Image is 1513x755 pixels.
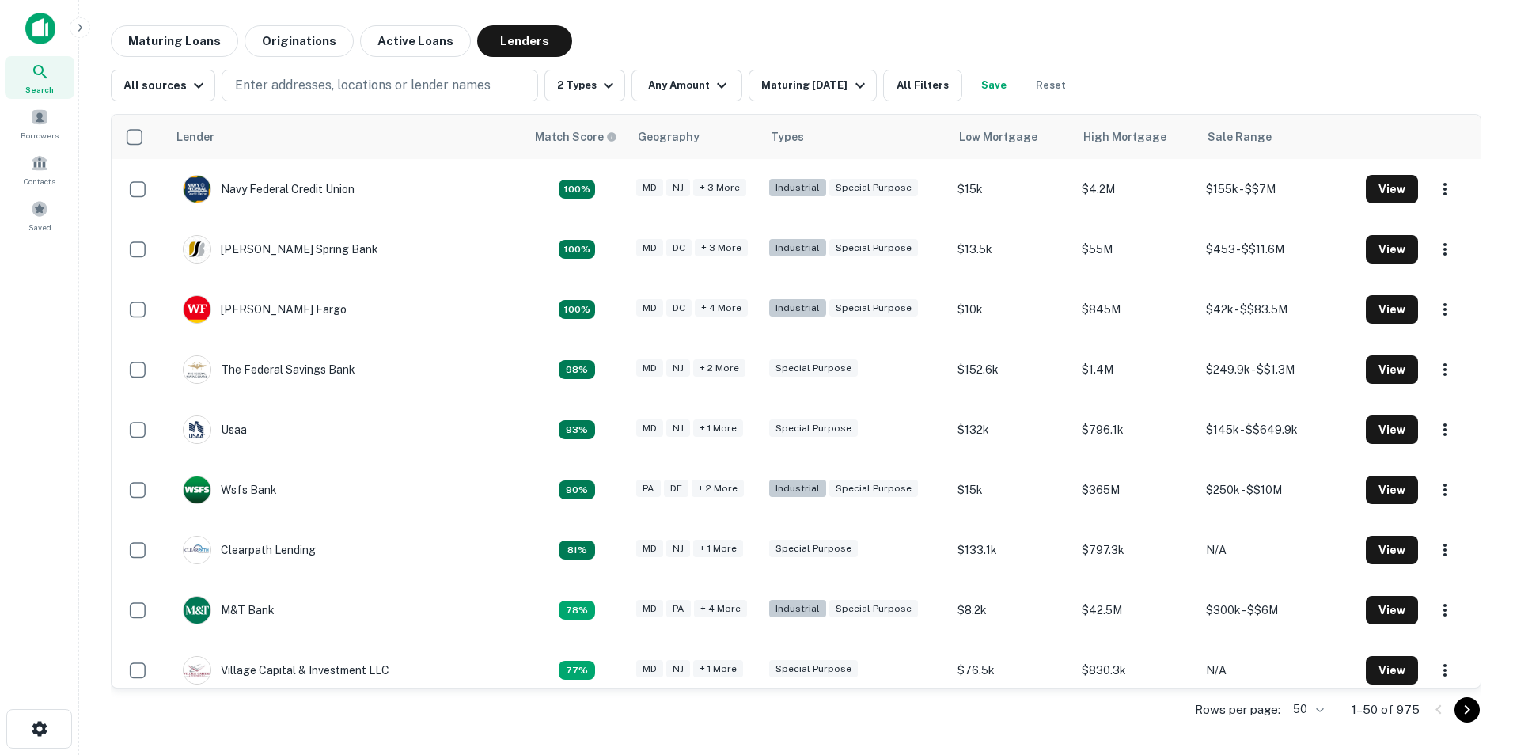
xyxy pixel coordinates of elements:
[666,419,690,438] div: NJ
[1074,640,1198,700] td: $830.3k
[245,25,354,57] button: Originations
[183,295,347,324] div: [PERSON_NAME] Fargo
[1074,460,1198,520] td: $365M
[636,660,663,678] div: MD
[769,540,858,558] div: Special Purpose
[636,179,663,197] div: MD
[21,129,59,142] span: Borrowers
[883,70,962,101] button: All Filters
[959,127,1037,146] div: Low Mortgage
[559,541,595,560] div: Capitalize uses an advanced AI algorithm to match your search with the best lender. The match sco...
[1366,596,1418,624] button: View
[5,194,74,237] a: Saved
[25,83,54,96] span: Search
[693,179,746,197] div: + 3 more
[950,580,1074,640] td: $8.2k
[184,476,210,503] img: picture
[636,480,661,498] div: PA
[666,239,692,257] div: DC
[28,221,51,233] span: Saved
[693,660,743,678] div: + 1 more
[666,660,690,678] div: NJ
[1074,219,1198,279] td: $55M
[5,56,74,99] div: Search
[525,115,628,159] th: Capitalize uses an advanced AI algorithm to match your search with the best lender. The match sco...
[1198,340,1358,400] td: $249.9k - $$1.3M
[1074,400,1198,460] td: $796.1k
[123,76,208,95] div: All sources
[761,76,869,95] div: Maturing [DATE]
[1198,580,1358,640] td: $300k - $$6M
[771,127,804,146] div: Types
[1198,640,1358,700] td: N/A
[111,25,238,57] button: Maturing Loans
[183,235,378,264] div: [PERSON_NAME] Spring Bank
[184,176,210,203] img: picture
[950,520,1074,580] td: $133.1k
[769,239,826,257] div: Industrial
[1074,115,1198,159] th: High Mortgage
[1366,536,1418,564] button: View
[1366,295,1418,324] button: View
[1208,127,1272,146] div: Sale Range
[1287,698,1326,721] div: 50
[695,239,748,257] div: + 3 more
[559,240,595,259] div: Capitalize uses an advanced AI algorithm to match your search with the best lender. The match sco...
[1198,115,1358,159] th: Sale Range
[664,480,688,498] div: DE
[636,239,663,257] div: MD
[666,540,690,558] div: NJ
[749,70,876,101] button: Maturing [DATE]
[950,279,1074,340] td: $10k
[638,127,700,146] div: Geography
[1074,159,1198,219] td: $4.2M
[693,419,743,438] div: + 1 more
[477,25,572,57] button: Lenders
[360,25,471,57] button: Active Loans
[183,536,316,564] div: Clearpath Lending
[636,540,663,558] div: MD
[950,219,1074,279] td: $13.5k
[222,70,538,101] button: Enter addresses, locations or lender names
[1198,219,1358,279] td: $453 - $$11.6M
[636,419,663,438] div: MD
[1026,70,1076,101] button: Reset
[1198,400,1358,460] td: $145k - $$649.9k
[183,656,389,685] div: Village Capital & Investment LLC
[111,70,215,101] button: All sources
[184,416,210,443] img: picture
[183,415,247,444] div: Usaa
[1352,700,1420,719] p: 1–50 of 975
[184,236,210,263] img: picture
[1083,127,1166,146] div: High Mortgage
[1198,520,1358,580] td: N/A
[950,400,1074,460] td: $132k
[5,148,74,191] a: Contacts
[761,115,950,159] th: Types
[1454,697,1480,723] button: Go to next page
[692,480,744,498] div: + 2 more
[559,661,595,680] div: Capitalize uses an advanced AI algorithm to match your search with the best lender. The match sco...
[535,128,617,146] div: Capitalize uses an advanced AI algorithm to match your search with the best lender. The match sco...
[695,299,748,317] div: + 4 more
[559,300,595,319] div: Capitalize uses an advanced AI algorithm to match your search with the best lender. The match sco...
[1074,580,1198,640] td: $42.5M
[559,601,595,620] div: Capitalize uses an advanced AI algorithm to match your search with the best lender. The match sco...
[184,597,210,624] img: picture
[769,480,826,498] div: Industrial
[636,359,663,377] div: MD
[769,600,826,618] div: Industrial
[184,657,210,684] img: picture
[1195,700,1280,719] p: Rows per page:
[829,179,918,197] div: Special Purpose
[1434,628,1513,704] div: Chat Widget
[1366,476,1418,504] button: View
[666,359,690,377] div: NJ
[559,360,595,379] div: Capitalize uses an advanced AI algorithm to match your search with the best lender. The match sco...
[829,600,918,618] div: Special Purpose
[24,175,55,188] span: Contacts
[1366,355,1418,384] button: View
[769,419,858,438] div: Special Purpose
[1074,520,1198,580] td: $797.3k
